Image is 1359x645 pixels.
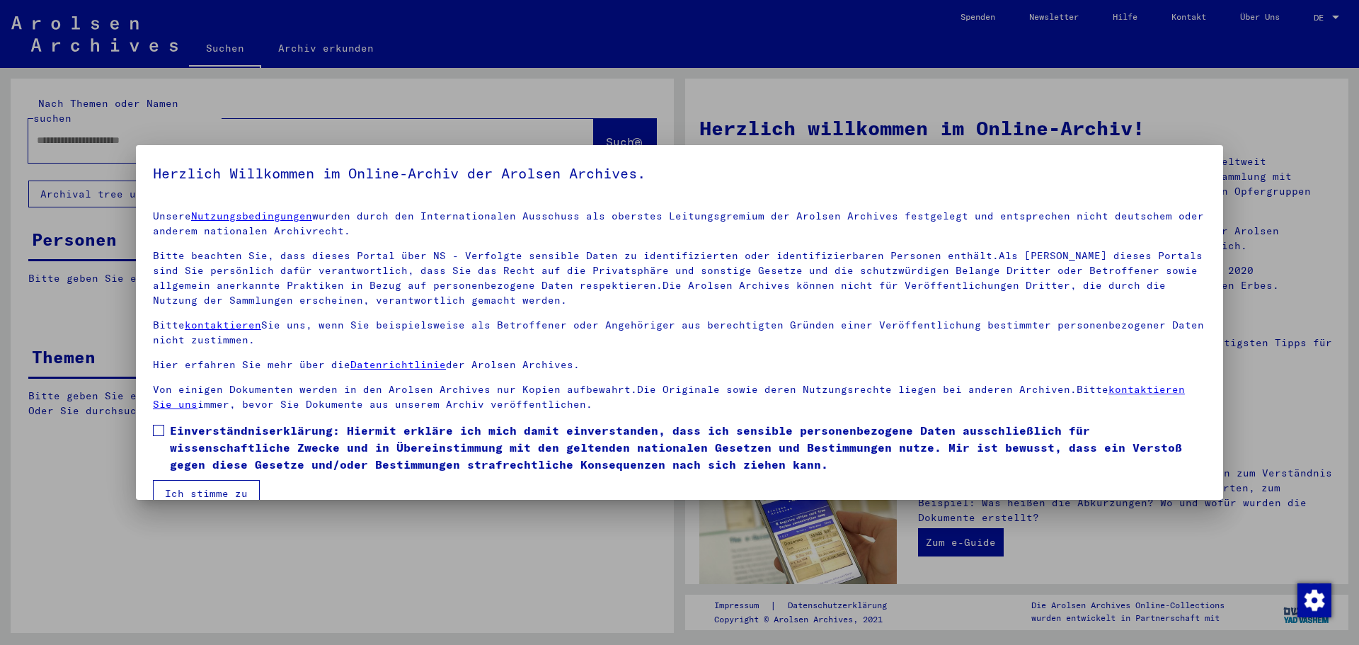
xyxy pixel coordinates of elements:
[153,358,1206,372] p: Hier erfahren Sie mehr über die der Arolsen Archives.
[191,210,312,222] a: Nutzungsbedingungen
[185,319,261,331] a: kontaktieren
[350,358,446,371] a: Datenrichtlinie
[153,249,1206,308] p: Bitte beachten Sie, dass dieses Portal über NS - Verfolgte sensible Daten zu identifizierten oder...
[153,382,1206,412] p: Von einigen Dokumenten werden in den Arolsen Archives nur Kopien aufbewahrt.Die Originale sowie d...
[153,162,1206,185] h5: Herzlich Willkommen im Online-Archiv der Arolsen Archives.
[153,383,1185,411] a: kontaktieren Sie uns
[1297,583,1331,617] img: Zustimmung ändern
[1297,583,1331,617] div: Zustimmung ändern
[153,480,260,507] button: Ich stimme zu
[170,422,1206,473] span: Einverständniserklärung: Hiermit erkläre ich mich damit einverstanden, dass ich sensible personen...
[153,318,1206,348] p: Bitte Sie uns, wenn Sie beispielsweise als Betroffener oder Angehöriger aus berechtigten Gründen ...
[153,209,1206,239] p: Unsere wurden durch den Internationalen Ausschuss als oberstes Leitungsgremium der Arolsen Archiv...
